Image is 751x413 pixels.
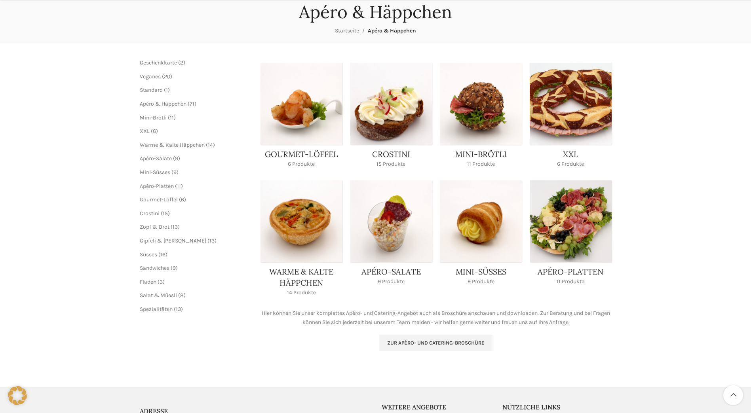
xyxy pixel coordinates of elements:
a: Product category xxl [530,63,612,172]
span: 14 [208,142,213,148]
span: 20 [164,73,170,80]
a: XXL [140,128,150,135]
span: 71 [190,100,194,107]
span: 13 [209,237,215,244]
span: 2 [180,59,183,66]
span: 1 [166,87,168,93]
span: 13 [173,224,178,230]
h5: Weitere Angebote [382,403,491,411]
a: Product category gourmet-loeffel [260,63,342,172]
a: Süsses [140,251,157,258]
a: Product category mini-suesses [440,180,522,290]
span: 13 [176,306,181,313]
a: Mini-Brötli [140,114,167,121]
a: Product category apero-salate [350,180,432,290]
span: 6 [153,128,156,135]
span: 8 [180,292,184,299]
a: Gourmet-Löffel [140,196,178,203]
a: Warme & Kalte Häppchen [140,142,205,148]
a: Fladen [140,278,156,285]
span: 9 [173,169,177,176]
a: Gipfeli & [PERSON_NAME] [140,237,206,244]
a: Standard [140,87,163,93]
a: Geschenkkarte [140,59,177,66]
h5: Nützliche Links [502,403,612,411]
span: 11 [170,114,174,121]
span: 9 [175,155,178,162]
span: 11 [177,183,181,189]
span: 15 [163,210,168,217]
a: Apéro-Salate [140,155,172,162]
a: Product category mini-broetli [440,63,522,172]
span: 16 [160,251,165,258]
a: Sandwiches [140,265,169,271]
a: Product category crostini [350,63,432,172]
span: Apéro & Häppchen [368,27,416,34]
a: Salat & Müesli [140,292,177,299]
p: Hier können Sie unser komplettes Apéro- und Catering-Angebot auch als Broschüre anschauen und dow... [260,309,612,327]
a: Startseite [335,27,359,34]
a: Crostini [140,210,160,217]
a: Scroll to top button [723,385,743,405]
span: Zur Apéro- und Catering-Broschüre [387,340,485,346]
a: Apéro-Platten [140,183,174,189]
h1: Apéro & Häppchen [299,2,452,23]
a: Product category haeppchen [260,180,342,301]
a: Veganes [140,73,161,80]
a: Zur Apéro- und Catering-Broschüre [379,335,492,351]
a: Spezialitäten [140,306,173,313]
span: 3 [160,278,163,285]
span: 6 [181,196,184,203]
a: Zopf & Brot [140,224,169,230]
span: 9 [173,265,176,271]
a: Mini-Süsses [140,169,170,176]
a: Product category apero-platten [530,180,612,290]
a: Apéro & Häppchen [140,100,186,107]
